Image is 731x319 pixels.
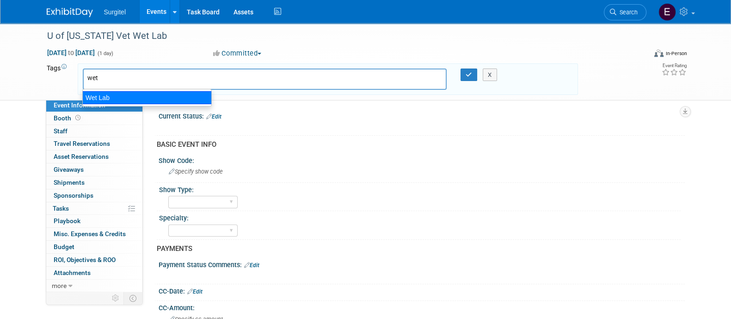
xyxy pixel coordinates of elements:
[159,284,685,296] div: CC-Date:
[54,179,85,186] span: Shipments
[159,154,685,165] div: Show Code:
[46,112,142,125] a: Booth
[54,166,84,173] span: Giveaways
[82,91,212,104] div: Wet Lab
[54,153,109,160] span: Asset Reservations
[46,254,142,266] a: ROI, Objectives & ROO
[210,49,265,58] button: Committed
[604,4,646,20] a: Search
[54,127,68,135] span: Staff
[67,49,75,56] span: to
[47,49,95,57] span: [DATE] [DATE]
[54,230,126,238] span: Misc. Expenses & Credits
[159,301,685,313] div: CC-Amount:
[46,280,142,292] a: more
[159,211,681,223] div: Specialty:
[46,176,142,189] a: Shipments
[46,228,142,240] a: Misc. Expenses & Credits
[46,241,142,253] a: Budget
[46,215,142,227] a: Playbook
[108,292,124,304] td: Personalize Event Tab Strip
[244,262,259,269] a: Edit
[46,189,142,202] a: Sponsorships
[44,28,633,44] div: U of [US_STATE] Vet Wet Lab
[654,50,663,57] img: Format-Inperson.png
[54,140,110,147] span: Travel Reservations
[97,50,113,56] span: (1 day)
[46,150,142,163] a: Asset Reservations
[159,109,685,121] div: Current Status:
[46,125,142,138] a: Staff
[54,114,82,122] span: Booth
[46,138,142,150] a: Travel Reservations
[616,9,638,16] span: Search
[206,113,221,120] a: Edit
[46,202,142,215] a: Tasks
[157,244,678,254] div: PAYMENTS
[187,288,203,295] a: Edit
[74,114,82,121] span: Booth not reserved yet
[661,63,686,68] div: Event Rating
[47,8,93,17] img: ExhibitDay
[157,140,678,150] div: BASIC EVENT INFO
[53,205,69,212] span: Tasks
[104,8,126,16] span: Surgitel
[54,256,116,263] span: ROI, Objectives & ROO
[665,50,687,57] div: In-Person
[54,269,91,276] span: Attachments
[54,217,80,225] span: Playbook
[592,48,687,62] div: Event Format
[658,3,676,21] img: Event Coordinator
[47,63,69,95] td: Tags
[46,267,142,279] a: Attachments
[54,243,74,250] span: Budget
[54,101,105,109] span: Event Information
[123,292,142,304] td: Toggle Event Tabs
[46,163,142,176] a: Giveaways
[54,192,93,199] span: Sponsorships
[159,258,685,270] div: Payment Status Comments:
[169,168,223,175] span: Specify show code
[87,73,217,82] input: Type tag and hit enter
[52,282,67,289] span: more
[159,183,681,194] div: Show Type:
[483,69,497,81] button: X
[46,99,142,112] a: Event Information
